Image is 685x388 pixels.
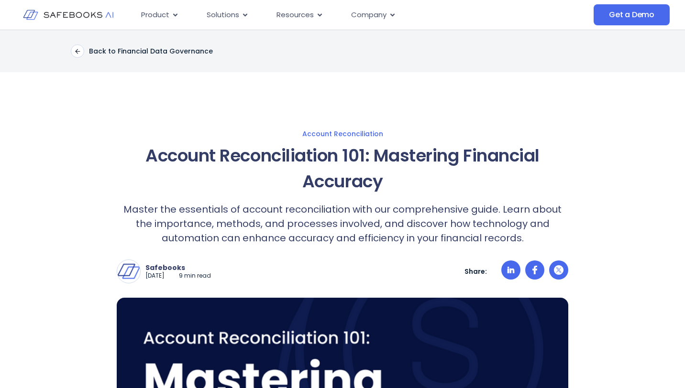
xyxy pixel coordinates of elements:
span: Resources [276,10,314,21]
a: Get a Demo [594,4,670,25]
nav: Menu [133,6,521,24]
span: Solutions [207,10,239,21]
p: Safebooks [145,263,211,272]
span: Get a Demo [609,10,654,20]
p: Share: [464,267,487,276]
img: Safebooks [117,260,140,283]
p: Master the essentials of account reconciliation with our comprehensive guide. Learn about the imp... [117,202,568,245]
a: Account Reconciliation [23,129,662,138]
span: Company [351,10,387,21]
h1: Account Reconciliation 101: Mastering Financial Accuracy [117,143,568,194]
div: Menu Toggle [133,6,521,24]
a: Back to Financial Data Governance [71,44,213,58]
p: Back to Financial Data Governance [89,47,213,55]
p: [DATE] [145,272,165,280]
span: Product [141,10,169,21]
p: 9 min read [179,272,211,280]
